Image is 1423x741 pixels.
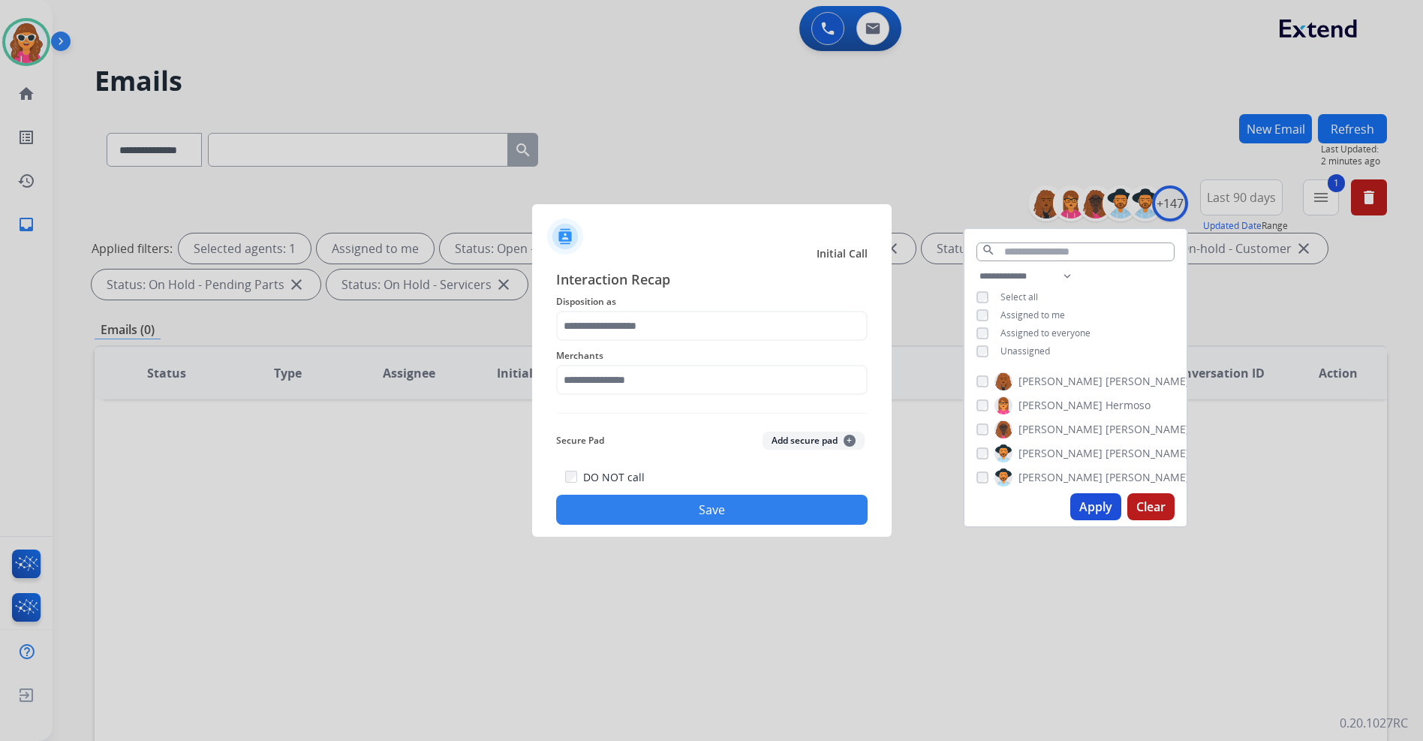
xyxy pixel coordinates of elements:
span: [PERSON_NAME] [1018,374,1103,389]
span: Assigned to everyone [1000,327,1091,339]
span: [PERSON_NAME] [1018,398,1103,413]
span: [PERSON_NAME] [1106,374,1190,389]
button: Clear [1127,493,1175,520]
span: Initial Call [817,246,868,261]
span: [PERSON_NAME] [1106,446,1190,461]
span: Assigned to me [1000,309,1065,321]
label: DO NOT call [583,470,645,485]
span: Select all [1000,291,1038,303]
span: [PERSON_NAME] [1018,446,1103,461]
button: Save [556,495,868,525]
span: [PERSON_NAME] [1018,422,1103,437]
img: contactIcon [547,218,583,255]
span: Hermoso [1106,398,1151,413]
span: Unassigned [1000,345,1050,357]
span: + [844,435,856,447]
span: Disposition as [556,293,868,311]
p: 0.20.1027RC [1340,714,1408,732]
button: Add secure pad+ [763,432,865,450]
button: Apply [1070,493,1121,520]
img: contact-recap-line.svg [556,413,868,414]
span: Interaction Recap [556,269,868,293]
span: [PERSON_NAME] [1106,422,1190,437]
span: [PERSON_NAME] [1106,470,1190,485]
span: Secure Pad [556,432,604,450]
span: Merchants [556,347,868,365]
span: [PERSON_NAME] [1018,470,1103,485]
mat-icon: search [982,243,995,257]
